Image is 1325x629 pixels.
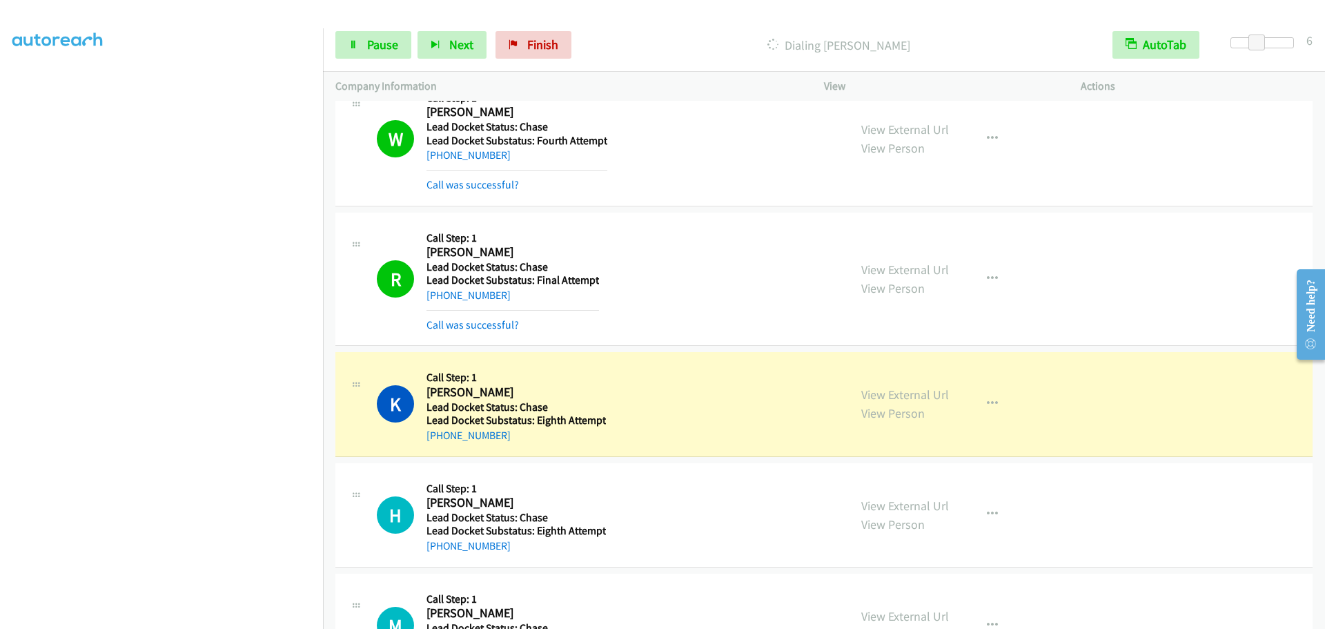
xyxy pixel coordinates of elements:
a: Call was successful? [426,318,519,331]
a: View External Url [861,387,949,403]
h1: K [377,385,414,423]
button: AutoTab [1112,31,1199,59]
h2: [PERSON_NAME] [426,495,606,511]
a: [PHONE_NUMBER] [426,289,511,302]
h5: Call Step: 1 [426,371,606,385]
h5: Lead Docket Status: Chase [426,120,607,134]
p: Actions [1081,78,1313,95]
a: View External Url [861,262,949,278]
h1: R [377,260,414,298]
h5: Lead Docket Substatus: Final Attempt [426,273,599,287]
div: The call is yet to be attempted [377,496,414,534]
h5: Call Step: 1 [426,592,606,606]
a: [PHONE_NUMBER] [426,429,511,442]
h5: Lead Docket Status: Chase [426,511,606,525]
a: View Person [861,140,925,156]
a: [PHONE_NUMBER] [426,539,511,552]
p: View [824,78,1056,95]
a: Call was successful? [426,178,519,191]
a: [PHONE_NUMBER] [426,148,511,162]
a: View External Url [861,122,949,137]
h5: Lead Docket Substatus: Eighth Attempt [426,414,606,427]
a: Pause [335,31,411,59]
h2: [PERSON_NAME] [426,385,606,400]
span: Finish [527,37,558,52]
a: View External Url [861,608,949,624]
a: View Person [861,405,925,421]
h5: Lead Docket Status: Chase [426,400,606,414]
a: View Person [861,516,925,532]
p: Company Information [335,78,799,95]
h5: Lead Docket Status: Chase [426,260,599,274]
p: Dialing [PERSON_NAME] [590,36,1088,55]
h2: [PERSON_NAME] [426,606,606,621]
h1: H [377,496,414,534]
div: 6 [1306,31,1313,50]
h5: Call Step: 1 [426,231,599,245]
span: Pause [367,37,398,52]
h5: Lead Docket Substatus: Eighth Attempt [426,524,606,538]
a: View Person [861,280,925,296]
a: Finish [495,31,571,59]
h2: [PERSON_NAME] [426,244,599,260]
span: Next [449,37,473,52]
h1: W [377,120,414,157]
a: View External Url [861,498,949,514]
button: Next [418,31,487,59]
h2: [PERSON_NAME] [426,104,607,120]
h5: Lead Docket Substatus: Fourth Attempt [426,134,607,148]
iframe: Resource Center [1285,260,1325,369]
h5: Call Step: 1 [426,482,606,496]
